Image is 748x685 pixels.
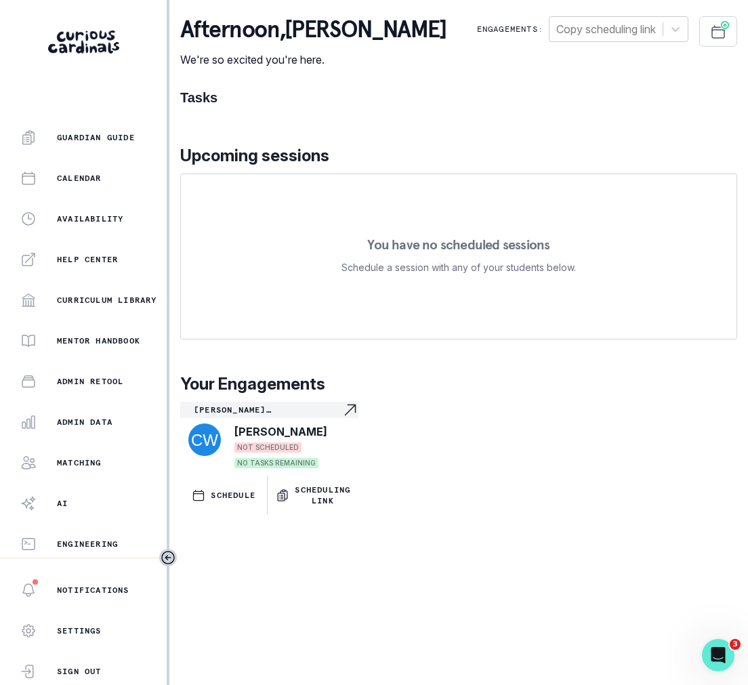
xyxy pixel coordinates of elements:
[57,173,102,184] p: Calendar
[180,144,737,168] p: Upcoming sessions
[295,484,350,506] p: Scheduling Link
[730,639,741,650] span: 3
[341,260,576,276] p: Schedule a session with any of your students below.
[57,666,102,677] p: Sign Out
[180,16,446,43] p: afternoon , [PERSON_NAME]
[159,549,177,566] button: Toggle sidebar
[180,372,737,396] p: Your Engagements
[194,404,342,415] p: [PERSON_NAME] Entrepreneurship/Blog 1-to-1-course
[57,254,118,265] p: Help Center
[180,476,267,514] button: SCHEDULE
[57,625,102,636] p: Settings
[48,30,119,54] img: Curious Cardinals Logo
[702,639,734,671] iframe: Intercom live chat
[367,238,549,251] p: You have no scheduled sessions
[699,16,737,47] button: Schedule Sessions
[188,423,221,456] img: svg
[57,498,68,509] p: AI
[180,402,358,471] a: [PERSON_NAME] Entrepreneurship/Blog 1-to-1-courseNavigate to engagement page[PERSON_NAME]NOT SCHE...
[234,423,327,440] p: [PERSON_NAME]
[342,402,358,418] svg: Navigate to engagement page
[57,295,157,306] p: Curriculum Library
[180,51,446,68] p: We're so excited you're here.
[234,442,302,453] span: NOT SCHEDULED
[180,89,737,106] h1: Tasks
[57,585,129,596] p: Notifications
[57,539,118,549] p: Engineering
[477,24,543,35] p: Engagements:
[57,457,102,468] p: Matching
[268,476,358,514] button: Scheduling Link
[234,458,318,468] span: NO TASKS REMAINING
[57,335,140,346] p: Mentor Handbook
[57,417,112,428] p: Admin Data
[211,490,255,501] p: SCHEDULE
[57,376,123,387] p: Admin Retool
[57,213,123,224] p: Availability
[57,132,135,143] p: Guardian Guide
